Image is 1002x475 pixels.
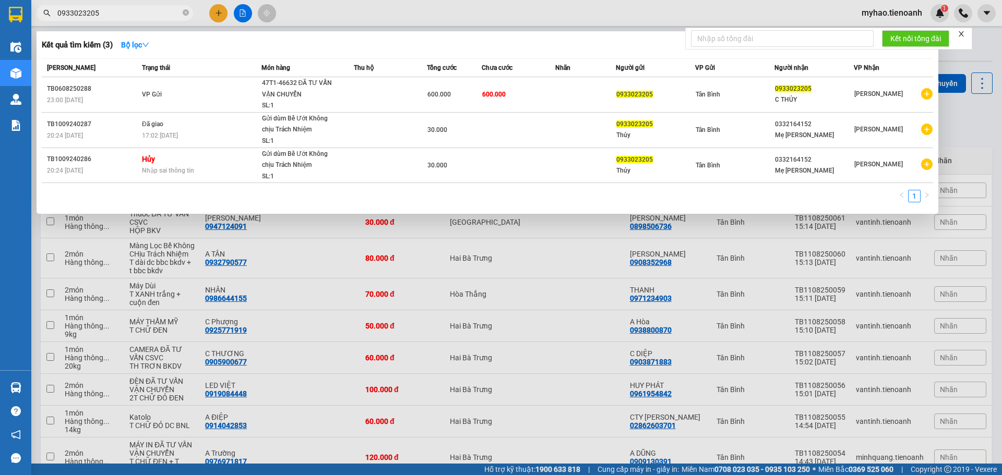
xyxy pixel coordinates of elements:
[616,130,695,141] div: Thủy
[47,64,96,71] span: [PERSON_NAME]
[958,30,965,38] span: close
[47,83,139,94] div: TB0608250288
[854,90,903,98] span: [PERSON_NAME]
[882,30,949,47] button: Kết nối tổng đài
[616,156,653,163] span: 0933023205
[854,161,903,168] span: [PERSON_NAME]
[10,120,21,131] img: solution-icon
[427,91,451,98] span: 600.000
[11,453,21,463] span: message
[921,88,933,100] span: plus-circle
[616,64,645,71] span: Người gửi
[354,64,374,71] span: Thu hộ
[616,120,653,128] span: 0933023205
[142,167,194,174] span: Nhập sai thông tin
[142,132,178,139] span: 17:02 [DATE]
[427,64,457,71] span: Tổng cước
[696,91,720,98] span: Tân Bình
[899,192,905,198] span: left
[11,406,21,416] span: question-circle
[121,41,149,49] strong: Bộ lọc
[696,162,720,169] span: Tân Bình
[909,190,920,202] a: 1
[924,192,930,198] span: right
[854,64,879,71] span: VP Nhận
[555,64,570,71] span: Nhãn
[774,64,808,71] span: Người nhận
[691,30,874,47] input: Nhập số tổng đài
[142,155,155,163] strong: Hủy
[47,167,83,174] span: 20:24 [DATE]
[142,120,163,128] span: Đã giao
[854,126,903,133] span: [PERSON_NAME]
[775,130,853,141] div: Mẹ [PERSON_NAME]
[47,96,83,104] span: 23:00 [DATE]
[896,190,908,202] li: Previous Page
[10,94,21,105] img: warehouse-icon
[11,430,21,440] span: notification
[9,7,22,22] img: logo-vxr
[775,94,853,105] div: C THỦY
[921,190,933,202] button: right
[262,171,340,182] div: SL: 1
[696,126,720,133] span: Tân Bình
[10,42,21,53] img: warehouse-icon
[10,382,21,393] img: warehouse-icon
[695,64,715,71] span: VP Gửi
[113,36,158,53] button: Bộ lọcdown
[427,162,447,169] span: 30.000
[57,7,181,19] input: Tìm tên, số ĐT hoặc mã đơn
[262,149,340,171] div: Gửi dùm Bể Ướt Không chịu Trách Nhiệm
[921,159,933,170] span: plus-circle
[427,126,447,133] span: 30.000
[775,165,853,176] div: Mẹ [PERSON_NAME]
[142,41,149,48] span: down
[921,190,933,202] li: Next Page
[775,85,812,92] span: 0933023205
[262,136,340,147] div: SL: 1
[142,91,162,98] span: VP Gửi
[262,100,340,112] div: SL: 1
[47,132,83,139] span: 20:24 [DATE]
[921,124,933,135] span: plus-circle
[775,154,853,165] div: 0332164152
[262,78,340,100] div: 47T1-46632 ĐÃ TƯ VẤN VẬN CHUYỂN
[775,119,853,130] div: 0332164152
[890,33,941,44] span: Kết nối tổng đài
[43,9,51,17] span: search
[482,64,512,71] span: Chưa cước
[47,119,139,130] div: TB1009240287
[10,68,21,79] img: warehouse-icon
[42,40,113,51] h3: Kết quả tìm kiếm ( 3 )
[616,91,653,98] span: 0933023205
[616,165,695,176] div: Thủy
[142,64,170,71] span: Trạng thái
[261,64,290,71] span: Món hàng
[183,9,189,16] span: close-circle
[47,154,139,165] div: TB1009240286
[183,8,189,18] span: close-circle
[896,190,908,202] button: left
[482,91,506,98] span: 600.000
[262,113,340,136] div: Gửi dùm Bể Ướt Không chịu Trách Nhiệm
